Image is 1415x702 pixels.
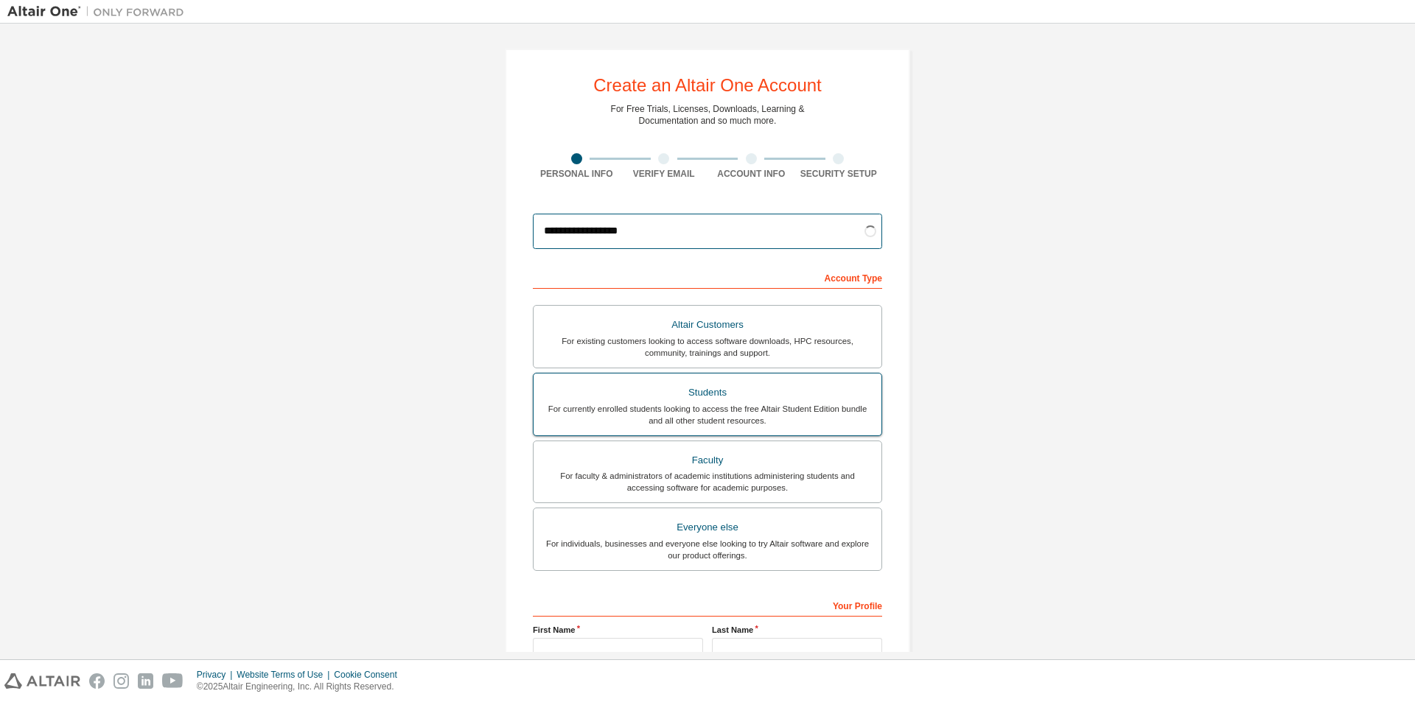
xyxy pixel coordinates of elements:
[334,669,405,681] div: Cookie Consent
[712,624,882,636] label: Last Name
[89,673,105,689] img: facebook.svg
[542,382,873,403] div: Students
[237,669,334,681] div: Website Terms of Use
[542,470,873,494] div: For faculty & administrators of academic institutions administering students and accessing softwa...
[138,673,153,689] img: linkedin.svg
[542,517,873,538] div: Everyone else
[197,669,237,681] div: Privacy
[542,335,873,359] div: For existing customers looking to access software downloads, HPC resources, community, trainings ...
[542,450,873,471] div: Faculty
[533,168,621,180] div: Personal Info
[7,4,192,19] img: Altair One
[707,168,795,180] div: Account Info
[533,265,882,289] div: Account Type
[162,673,184,689] img: youtube.svg
[621,168,708,180] div: Verify Email
[542,315,873,335] div: Altair Customers
[593,77,822,94] div: Create an Altair One Account
[113,673,129,689] img: instagram.svg
[795,168,883,180] div: Security Setup
[4,673,80,689] img: altair_logo.svg
[542,403,873,427] div: For currently enrolled students looking to access the free Altair Student Edition bundle and all ...
[197,681,406,693] p: © 2025 Altair Engineering, Inc. All Rights Reserved.
[533,624,703,636] label: First Name
[611,103,805,127] div: For Free Trials, Licenses, Downloads, Learning & Documentation and so much more.
[542,538,873,561] div: For individuals, businesses and everyone else looking to try Altair software and explore our prod...
[533,593,882,617] div: Your Profile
